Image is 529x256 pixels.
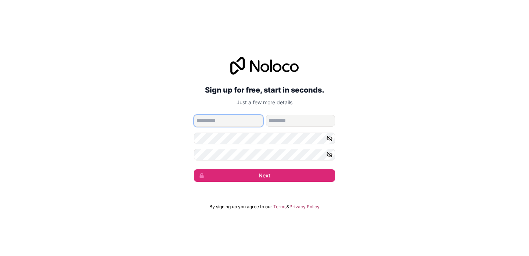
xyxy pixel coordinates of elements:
[266,115,335,127] input: family-name
[289,204,320,210] a: Privacy Policy
[194,133,335,144] input: Password
[273,204,287,210] a: Terms
[194,115,263,127] input: given-name
[194,99,335,106] p: Just a few more details
[194,149,335,161] input: Confirm password
[194,83,335,97] h2: Sign up for free, start in seconds.
[209,204,272,210] span: By signing up you agree to our
[287,204,289,210] span: &
[194,169,335,182] button: Next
